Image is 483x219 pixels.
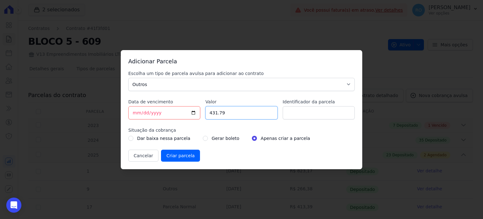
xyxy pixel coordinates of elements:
[283,99,355,105] label: Identificador da parcela
[205,99,277,105] label: Valor
[137,135,190,142] label: Dar baixa nessa parcela
[212,135,239,142] label: Gerar boleto
[128,58,355,65] h3: Adicionar Parcela
[128,99,200,105] label: Data de vencimento
[261,135,310,142] label: Apenas criar a parcela
[128,127,355,133] label: Situação da cobrança
[6,198,21,213] div: Open Intercom Messenger
[128,70,355,77] label: Escolha um tipo de parcela avulsa para adicionar ao contrato
[161,150,200,162] input: Criar parcela
[128,150,158,162] button: Cancelar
